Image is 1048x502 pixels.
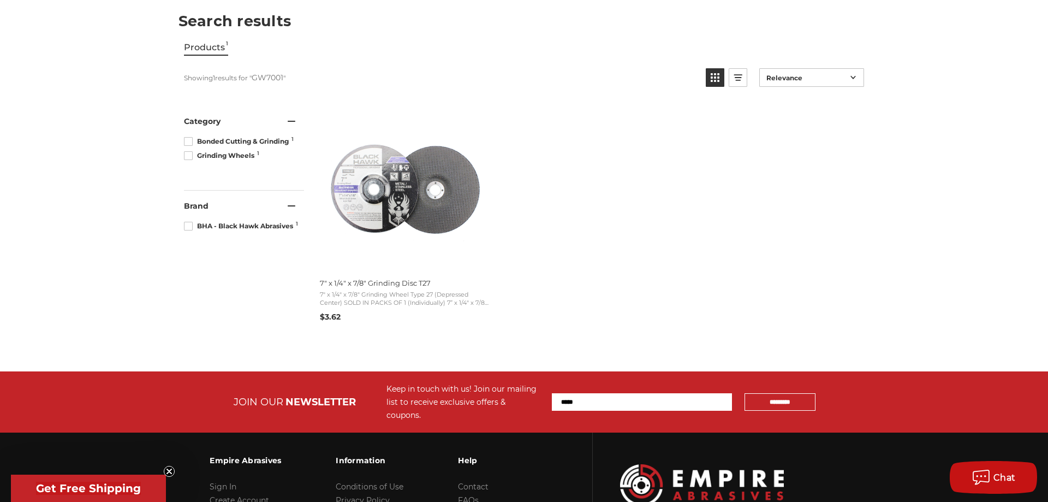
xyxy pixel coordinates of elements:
h3: Information [336,449,403,472]
span: $3.62 [320,312,341,322]
span: Category [184,116,221,126]
span: NEWSLETTER [285,396,356,408]
button: Close teaser [164,466,175,477]
div: Keep in touch with us! Join our mailing list to receive exclusive offers & coupons. [386,382,541,422]
a: View list mode [729,68,747,87]
span: 1 [226,40,228,55]
span: BHA - Black Hawk Abrasives [184,221,296,231]
a: Sort options [759,68,864,87]
span: 1 [257,151,259,156]
a: Conditions of Use [336,482,403,492]
span: 7" x 1/4" x 7/8" Grinding Disc T27 [320,278,490,288]
span: Grinding Wheels [184,151,258,161]
b: 1 [213,74,215,82]
span: Brand [184,201,209,211]
a: Sign In [210,482,236,492]
div: Get Free ShippingClose teaser [11,475,166,502]
div: Showing results for " " [184,68,698,87]
span: 7" x 1/4" x 7/8" Grinding Wheel Type 27 (Depressed Center) SOLD IN PACKS OF 1 (Individually) 7” x... [320,291,490,308]
span: 1 [291,137,294,142]
span: Relevance [766,74,847,82]
span: Get Free Shipping [36,482,141,495]
a: Contact [458,482,489,492]
h1: Search results [178,14,870,28]
span: Chat [993,473,1016,483]
a: View grid mode [706,68,724,87]
h3: Help [458,449,532,472]
a: 7 [318,106,492,326]
span: JOIN OUR [234,396,283,408]
button: Chat [950,461,1037,494]
h3: Empire Abrasives [210,449,281,472]
span: Bonded Cutting & Grinding [184,137,292,146]
a: View Products Tab [184,40,228,56]
span: 1 [296,221,298,227]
